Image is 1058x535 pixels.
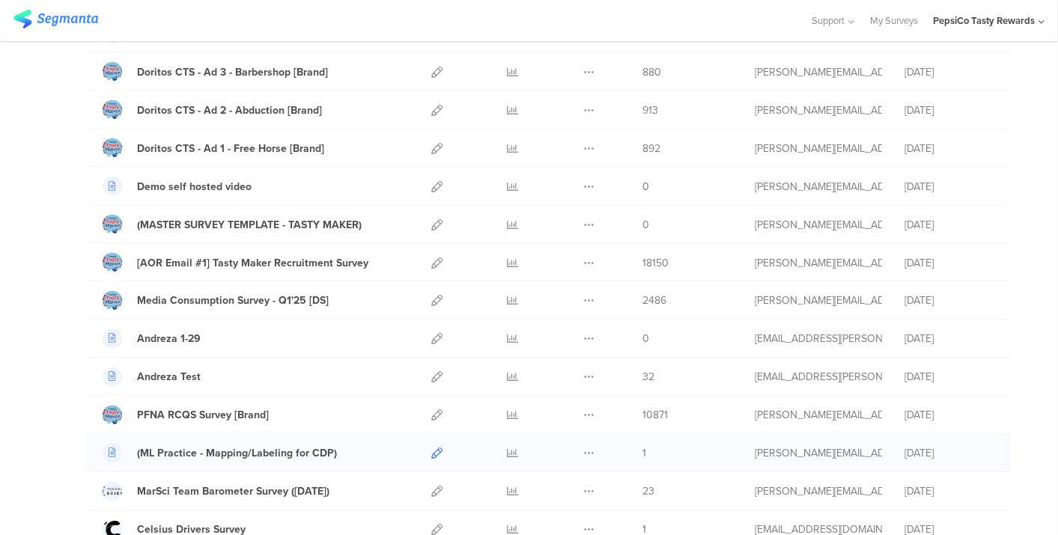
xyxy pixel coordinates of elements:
div: Doritos CTS - Ad 2 - Abduction [Brand] [137,103,322,118]
a: [AOR Email #1] Tasty Maker Recruitment Survey [103,253,368,272]
div: [DATE] [905,293,994,309]
div: [DATE] [905,255,994,271]
div: Andreza Test [137,370,201,385]
a: (MASTER SURVEY TEMPLATE - TASTY MAKER) [103,215,362,234]
div: megan.lynch@pepsico.com [755,64,882,80]
span: 913 [642,103,658,118]
a: MarSci Team Barometer Survey ([DATE]) [103,482,329,501]
span: 0 [642,217,649,233]
div: Demo self hosted video [137,179,252,195]
div: [DATE] [905,179,994,195]
div: [DATE] [905,446,994,462]
div: Doritos CTS - Ad 1 - Free Horse [Brand] [137,141,324,156]
div: megan.lynch@pepsico.com [755,408,882,424]
div: riel@segmanta.com [755,179,882,195]
div: Doritos CTS - Ad 3 - Barbershop [Brand] [137,64,328,80]
div: megan.lynch@pepsico.com [755,103,882,118]
div: [DATE] [905,64,994,80]
div: [DATE] [905,141,994,156]
span: 23 [642,484,654,500]
a: Andreza 1-29 [103,329,201,349]
span: 0 [642,331,649,347]
div: [DATE] [905,370,994,385]
span: Support [812,13,845,28]
div: Media Consumption Survey - Q1'25 [DS] [137,293,329,309]
div: [DATE] [905,408,994,424]
div: megan.lynch@pepsico.com [755,484,882,500]
div: PepsiCo Tasty Rewards [933,13,1035,28]
span: 0 [642,179,649,195]
div: andreza.godoy.contractor@pepsico.com [755,331,882,347]
div: (ML Practice - Mapping/Labeling for CDP) [137,446,337,462]
div: andreza.godoy.contractor@pepsico.com [755,370,882,385]
div: [DATE] [905,484,994,500]
div: megan.lynch@pepsico.com [755,446,882,462]
div: [AOR Email #1] Tasty Maker Recruitment Survey [137,255,368,271]
div: Andreza 1-29 [137,331,201,347]
a: Doritos CTS - Ad 3 - Barbershop [Brand] [103,62,328,82]
div: [DATE] [905,331,994,347]
a: (ML Practice - Mapping/Labeling for CDP) [103,444,337,463]
a: Demo self hosted video [103,177,252,196]
div: (MASTER SURVEY TEMPLATE - TASTY MAKER) [137,217,362,233]
span: 32 [642,370,654,385]
div: megan.lynch@pepsico.com [755,255,882,271]
div: megan.lynch@pepsico.com [755,293,882,309]
span: 892 [642,141,660,156]
div: MarSci Team Barometer Survey (Sept. 2024) [137,484,329,500]
img: segmanta logo [13,10,98,28]
span: 10871 [642,408,668,424]
span: 18150 [642,255,669,271]
div: [DATE] [905,217,994,233]
a: Andreza Test [103,367,201,387]
div: PFNA RCQS Survey [Brand] [137,408,269,424]
span: 2486 [642,293,666,309]
div: megan.lynch@pepsico.com [755,217,882,233]
div: [DATE] [905,103,994,118]
span: 1 [642,446,646,462]
a: Media Consumption Survey - Q1'25 [DS] [103,291,329,311]
a: Doritos CTS - Ad 1 - Free Horse [Brand] [103,138,324,158]
a: PFNA RCQS Survey [Brand] [103,406,269,425]
a: Doritos CTS - Ad 2 - Abduction [Brand] [103,100,322,120]
div: megan.lynch@pepsico.com [755,141,882,156]
span: 880 [642,64,661,80]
